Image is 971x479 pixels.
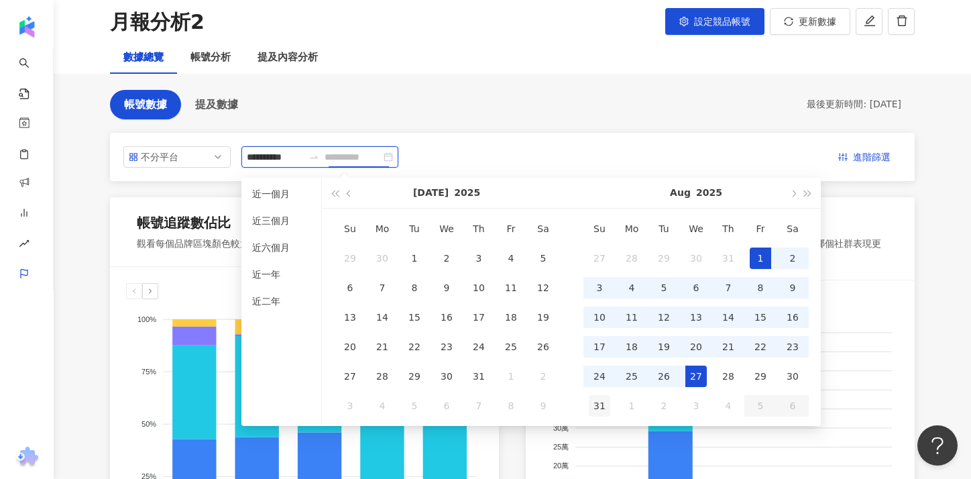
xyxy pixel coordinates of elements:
[750,307,771,328] div: 15
[782,336,803,358] div: 23
[404,336,425,358] div: 22
[782,248,803,269] div: 2
[366,273,398,303] td: 2025-07-07
[583,214,616,244] th: Su
[123,50,164,66] div: 數據總覽
[366,332,398,362] td: 2025-07-21
[744,244,777,273] td: 2025-08-01
[527,362,559,391] td: 2025-08-02
[750,336,771,358] div: 22
[527,214,559,244] th: Sa
[372,307,393,328] div: 14
[653,395,675,417] div: 2
[436,277,457,299] div: 9
[366,214,398,244] th: Mo
[398,303,431,332] td: 2025-07-15
[583,244,616,273] td: 2025-07-27
[495,273,527,303] td: 2025-07-11
[712,362,744,391] td: 2025-08-28
[648,273,680,303] td: 2025-08-05
[339,248,361,269] div: 29
[621,395,642,417] div: 1
[712,332,744,362] td: 2025-08-21
[807,98,901,111] div: 最後更新時間: [DATE]
[744,332,777,362] td: 2025-08-22
[718,277,739,299] div: 7
[583,391,616,421] td: 2025-08-31
[431,273,463,303] td: 2025-07-09
[583,332,616,362] td: 2025-08-17
[366,391,398,421] td: 2025-08-04
[398,391,431,421] td: 2025-08-05
[334,362,366,391] td: 2025-07-27
[110,8,205,36] div: 月報分析2
[553,424,569,432] tspan: 30萬
[583,362,616,391] td: 2025-08-24
[770,8,850,35] button: 更新數據
[782,277,803,299] div: 9
[680,391,712,421] td: 2025-09-03
[532,336,554,358] div: 26
[744,273,777,303] td: 2025-08-08
[339,366,361,387] div: 27
[404,366,425,387] div: 29
[621,248,642,269] div: 28
[680,273,712,303] td: 2025-08-06
[468,277,490,299] div: 10
[589,248,610,269] div: 27
[463,362,495,391] td: 2025-07-31
[431,214,463,244] th: We
[616,332,648,362] td: 2025-08-18
[782,366,803,387] div: 30
[527,244,559,273] td: 2025-07-05
[366,303,398,332] td: 2025-07-14
[527,273,559,303] td: 2025-07-12
[16,16,38,38] img: logo icon
[680,303,712,332] td: 2025-08-13
[463,244,495,273] td: 2025-07-03
[339,395,361,417] div: 3
[436,395,457,417] div: 6
[436,248,457,269] div: 2
[495,214,527,244] th: Fr
[398,244,431,273] td: 2025-07-01
[777,362,809,391] td: 2025-08-30
[404,248,425,269] div: 1
[685,336,707,358] div: 20
[917,425,958,466] iframe: Help Scout Beacon - Open
[339,307,361,328] div: 13
[712,303,744,332] td: 2025-08-14
[712,214,744,244] th: Th
[616,391,648,421] td: 2025-09-01
[247,237,316,258] li: 近六個月
[454,178,480,208] button: 2025
[468,248,490,269] div: 3
[495,362,527,391] td: 2025-08-01
[685,366,707,387] div: 27
[334,273,366,303] td: 2025-07-06
[436,366,457,387] div: 30
[589,307,610,328] div: 10
[334,303,366,332] td: 2025-07-13
[653,277,675,299] div: 5
[553,443,569,451] tspan: 25萬
[532,366,554,387] div: 2
[398,362,431,391] td: 2025-07-29
[718,395,739,417] div: 4
[799,16,836,27] span: 更新數據
[589,277,610,299] div: 3
[495,332,527,362] td: 2025-07-25
[532,248,554,269] div: 5
[718,307,739,328] div: 14
[141,368,156,376] tspan: 75%
[500,366,522,387] div: 1
[431,244,463,273] td: 2025-07-02
[404,395,425,417] div: 5
[247,264,316,285] li: 近一年
[648,244,680,273] td: 2025-07-29
[372,366,393,387] div: 28
[784,17,793,26] span: sync
[431,391,463,421] td: 2025-08-06
[463,303,495,332] td: 2025-07-17
[468,336,490,358] div: 24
